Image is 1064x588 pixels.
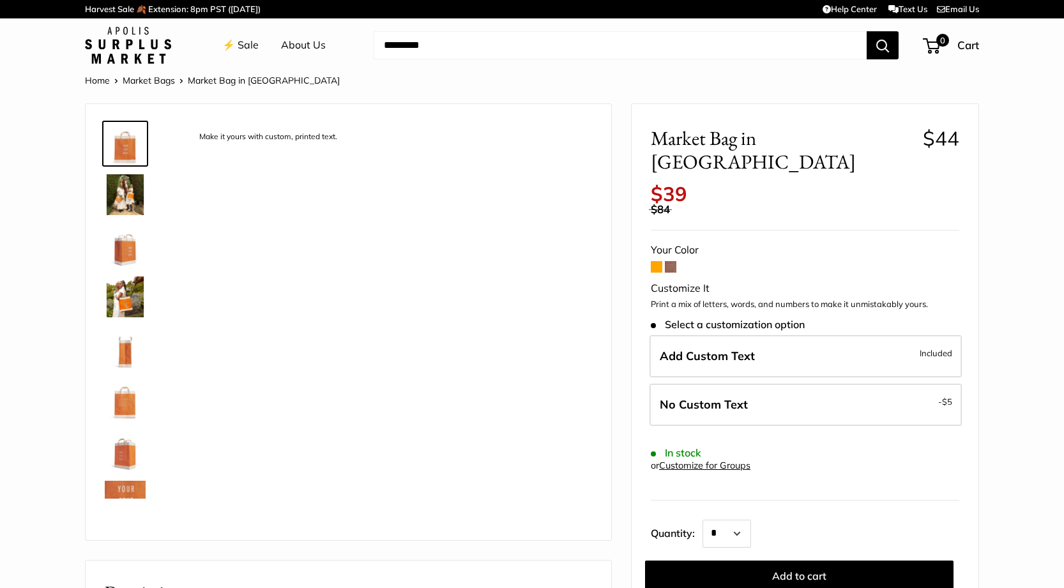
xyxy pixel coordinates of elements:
img: description_Make it yours with custom, printed text. [105,123,146,164]
span: Cart [957,38,979,52]
a: Market Bag in Citrus [102,172,148,218]
span: Market Bag in [GEOGRAPHIC_DATA] [651,126,913,174]
span: In stock [651,447,701,459]
a: description_13" wide, 18" high, 8" deep; handles: 3.5" [102,325,148,371]
span: No Custom Text [660,397,748,412]
div: Your Color [651,241,959,260]
img: Market Bag in Citrus [105,430,146,471]
img: Market Bag in Citrus [105,225,146,266]
img: description_13" wide, 18" high, 8" deep; handles: 3.5" [105,328,146,368]
div: Customize It [651,279,959,298]
img: Market Bag in Citrus [105,174,146,215]
a: Customize for Groups [659,460,750,471]
a: Market Bags [123,75,175,86]
div: Make it yours with custom, printed text. [193,128,344,146]
span: Add Custom Text [660,349,755,363]
a: ⚡️ Sale [222,36,259,55]
span: 0 [936,34,949,47]
label: Quantity: [651,516,703,548]
img: description_Custom printed text with eco-friendly ink. [105,481,146,522]
a: Help Center [823,4,877,14]
a: Home [85,75,110,86]
a: Market Bag in Citrus [102,274,148,320]
a: description_Custom printed text with eco-friendly ink. [102,478,148,524]
img: Market Bag in Citrus [105,276,146,317]
img: description_Seal of authenticity printed on the backside of every bag. [105,379,146,419]
a: Email Us [937,4,979,14]
label: Add Custom Text [650,335,962,377]
a: About Us [281,36,326,55]
span: $5 [942,396,952,407]
a: Market Bag in Citrus [102,427,148,473]
span: Market Bag in [GEOGRAPHIC_DATA] [188,75,340,86]
label: Leave Blank [650,384,962,426]
div: or [651,457,750,474]
nav: Breadcrumb [85,72,340,89]
a: Market Bag in Citrus [102,223,148,269]
a: description_Make it yours with custom, printed text. [102,121,148,167]
span: $39 [651,181,687,206]
span: $44 [923,126,959,151]
a: description_Seal of authenticity printed on the backside of every bag. [102,376,148,422]
input: Search... [374,31,867,59]
span: $84 [651,202,670,216]
a: 0 Cart [924,35,979,56]
button: Search [867,31,899,59]
p: Print a mix of letters, words, and numbers to make it unmistakably yours. [651,298,959,311]
span: Included [920,345,952,361]
span: - [938,394,952,409]
span: Select a customization option [651,319,805,331]
img: Apolis: Surplus Market [85,27,171,64]
a: Text Us [888,4,927,14]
